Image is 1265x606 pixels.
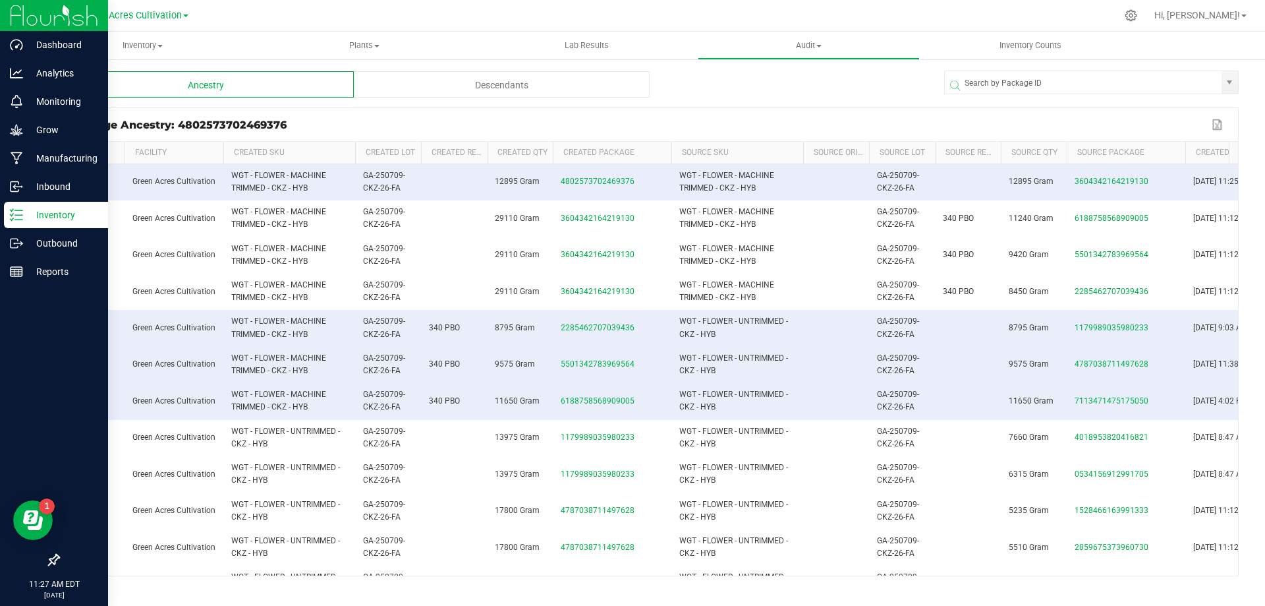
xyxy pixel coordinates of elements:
[1075,287,1148,296] span: 2285462707039436
[231,536,340,558] span: WGT - FLOWER - UNTRIMMED - CKZ - HYB
[1193,433,1264,442] span: [DATE] 8:47 AM EDT
[254,40,475,51] span: Plants
[679,244,774,266] span: WGT - FLOWER - MACHINE TRIMMED - CKZ - HYB
[429,359,460,369] span: 340 PBO
[1009,396,1054,406] span: 11650 Gram
[1075,177,1148,186] span: 3604342164219130
[1009,506,1049,515] span: 5235 Gram
[1009,214,1054,223] span: 11240 Gram
[679,280,774,302] span: WGT - FLOWER - MACHINE TRIMMED - CKZ - HYB
[10,38,23,51] inline-svg: Dashboard
[1193,470,1264,479] span: [DATE] 8:47 AM EDT
[355,142,421,164] th: Created Lot
[495,433,540,442] span: 13975 Gram
[1009,323,1049,332] span: 8795 Gram
[10,237,23,250] inline-svg: Outbound
[32,32,254,59] a: Inventory
[10,67,23,80] inline-svg: Analytics
[23,264,102,280] p: Reports
[877,280,919,302] span: GA-250709-CKZ-26-FA
[10,180,23,193] inline-svg: Inbound
[877,500,919,522] span: GA-250709-CKZ-26-FA
[132,433,215,442] span: Green Acres Cultivation
[1009,470,1049,479] span: 6315 Gram
[23,179,102,195] p: Inbound
[132,470,215,479] span: Green Acres Cultivation
[363,390,405,411] span: GA-250709-CKZ-26-FA
[1009,177,1054,186] span: 12895 Gram
[561,359,634,369] span: 5501342783969564
[1154,10,1240,20] span: Hi, [PERSON_NAME]!
[698,32,920,59] a: Audit
[254,32,476,59] a: Plants
[23,150,102,166] p: Manufacturing
[231,353,326,375] span: WGT - FLOWER - MACHINE TRIMMED - CKZ - HYB
[58,71,354,98] div: Ancestry
[561,506,634,515] span: 4787038711497628
[561,396,634,406] span: 6188758568909005
[943,214,974,223] span: 340 PBO
[877,353,919,375] span: GA-250709-CKZ-26-FA
[877,427,919,448] span: GA-250709-CKZ-26-FA
[877,171,919,193] span: GA-250709-CKZ-26-FA
[877,244,919,266] span: GA-250709-CKZ-26-FA
[10,152,23,165] inline-svg: Manufacturing
[679,207,774,229] span: WGT - FLOWER - MACHINE TRIMMED - CKZ - HYB
[561,433,634,442] span: 1179989035980233
[561,323,634,332] span: 2285462707039436
[1075,470,1148,479] span: 0534156912991705
[698,40,919,51] span: Audit
[363,207,405,229] span: GA-250709-CKZ-26-FA
[23,122,102,138] p: Grow
[231,463,340,485] span: WGT - FLOWER - UNTRIMMED - CKZ - HYB
[679,390,788,411] span: WGT - FLOWER - UNTRIMMED - CKZ - HYB
[231,244,326,266] span: WGT - FLOWER - MACHINE TRIMMED - CKZ - HYB
[561,470,634,479] span: 1179989035980233
[69,119,1208,131] div: Package Ancestry: 4802573702469376
[363,280,405,302] span: GA-250709-CKZ-26-FA
[6,590,102,600] p: [DATE]
[231,317,326,338] span: WGT - FLOWER - MACHINE TRIMMED - CKZ - HYB
[877,572,919,594] span: GA-250709-CKZ-26-FA
[679,353,788,375] span: WGT - FLOWER - UNTRIMMED - CKZ - HYB
[132,359,215,369] span: Green Acres Cultivation
[920,32,1142,59] a: Inventory Counts
[877,390,919,411] span: GA-250709-CKZ-26-FA
[547,40,627,51] span: Lab Results
[1193,323,1264,332] span: [DATE] 9:03 AM EDT
[1075,433,1148,442] span: 4018953820416821
[429,323,460,332] span: 340 PBO
[23,235,102,251] p: Outbound
[132,543,215,552] span: Green Acres Cultivation
[1193,396,1264,406] span: [DATE] 4:02 PM EDT
[231,207,326,229] span: WGT - FLOWER - MACHINE TRIMMED - CKZ - HYB
[125,142,223,164] th: Facility
[1208,116,1228,133] button: Export to Excel
[23,37,102,53] p: Dashboard
[132,177,215,186] span: Green Acres Cultivation
[80,10,182,21] span: Green Acres Cultivation
[1009,287,1049,296] span: 8450 Gram
[487,142,553,164] th: Created Qty
[1075,214,1148,223] span: 6188758568909005
[1075,359,1148,369] span: 4787038711497628
[935,142,1001,164] th: Source Ref Field
[495,250,540,259] span: 29110 Gram
[671,142,803,164] th: Source SKU
[495,543,540,552] span: 17800 Gram
[1075,396,1148,406] span: 7113471475175050
[1075,323,1148,332] span: 1179989035980233
[132,287,215,296] span: Green Acres Cultivation
[943,287,974,296] span: 340 PBO
[363,500,405,522] span: GA-250709-CKZ-26-FA
[869,142,935,164] th: Source Lot
[877,317,919,338] span: GA-250709-CKZ-26-FA
[1067,142,1185,164] th: Source Package
[561,543,634,552] span: 4787038711497628
[363,572,405,594] span: GA-250709-CKZ-26-FA
[231,500,340,522] span: WGT - FLOWER - UNTRIMMED - CKZ - HYB
[10,208,23,222] inline-svg: Inventory
[231,572,340,594] span: WGT - FLOWER - UNTRIMMED - CKZ - HYB
[1001,142,1067,164] th: Source Qty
